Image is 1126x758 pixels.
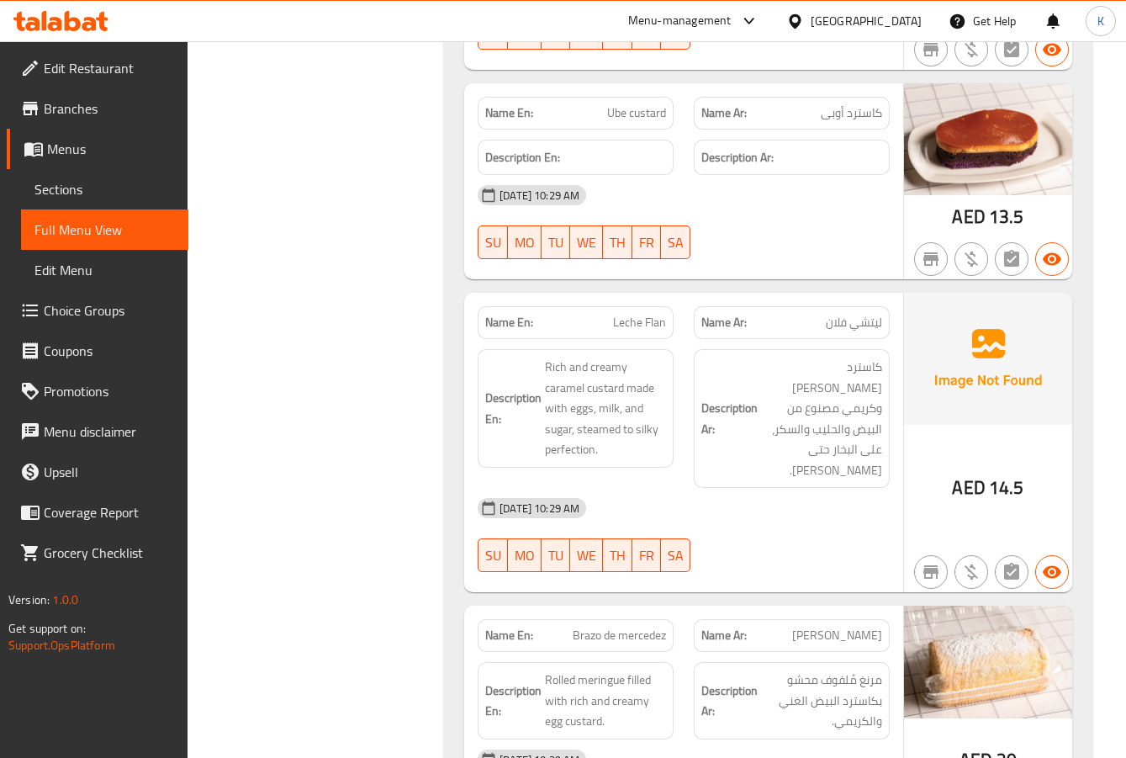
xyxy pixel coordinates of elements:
span: FR [639,543,654,568]
a: Full Menu View [21,209,188,250]
button: MO [508,225,542,259]
span: [PERSON_NAME] [792,627,882,644]
a: Menu disclaimer [7,411,188,452]
button: SU [478,225,508,259]
span: Menu disclaimer [44,421,175,442]
strong: Name Ar: [701,314,747,331]
a: Choice Groups [7,290,188,331]
span: FR [639,21,654,45]
button: Purchased item [954,33,988,66]
button: FR [632,225,661,259]
span: FR [639,231,654,255]
a: Sections [21,169,188,209]
strong: Description Ar: [701,681,758,722]
span: MO [515,543,535,568]
span: SA [668,543,684,568]
span: K [1097,12,1104,30]
button: Available [1035,555,1069,589]
button: Available [1035,33,1069,66]
a: Upsell [7,452,188,492]
button: Not has choices [995,33,1028,66]
button: SU [478,538,508,572]
span: MO [515,231,535,255]
a: Grocery Checklist [7,533,188,573]
span: Brazo de mercedez [573,627,666,644]
span: 13.5 [989,200,1024,233]
strong: Description Ar: [701,398,758,439]
span: Ube custard [607,104,666,122]
span: [DATE] 10:29 AM [493,501,586,517]
span: Get support on: [8,618,86,639]
button: MO [508,538,542,572]
button: TH [603,225,632,259]
span: مرنغ مُلفوف محشو بكاسترد البيض الغني والكريمي. [761,670,882,732]
button: WE [570,225,603,259]
a: Coverage Report [7,492,188,533]
span: SU [485,543,501,568]
span: Full Menu View [34,220,175,240]
button: FR [632,538,661,572]
strong: Description En: [485,147,560,168]
button: Not branch specific item [914,242,948,276]
span: MO [515,21,535,45]
span: SU [485,231,501,255]
a: Coupons [7,331,188,371]
span: TH [610,543,626,568]
span: WE [577,21,596,45]
span: TU [548,543,563,568]
span: Upsell [44,462,175,482]
span: SA [668,21,684,45]
button: TH [603,538,632,572]
a: Branches [7,88,188,129]
span: TU [548,231,563,255]
button: Not branch specific item [914,555,948,589]
a: Promotions [7,371,188,411]
button: Purchased item [954,242,988,276]
strong: Description En: [485,388,542,429]
button: Not has choices [995,555,1028,589]
span: Edit Menu [34,260,175,280]
a: Edit Menu [21,250,188,290]
strong: Name En: [485,627,533,644]
span: AED [952,471,985,504]
button: Not branch specific item [914,33,948,66]
span: Promotions [44,381,175,401]
strong: Name Ar: [701,104,747,122]
span: Menus [47,139,175,159]
button: WE [570,538,603,572]
span: TH [610,21,626,45]
button: TU [542,225,570,259]
img: Ae5nvW7+0k+MAAAAAElFTkSuQmCC [904,293,1072,424]
div: Menu-management [628,11,732,31]
button: SA [661,225,690,259]
span: Edit Restaurant [44,58,175,78]
span: Version: [8,589,50,611]
a: Menus [7,129,188,169]
span: Coverage Report [44,502,175,522]
strong: Name Ar: [701,627,747,644]
span: TH [610,231,626,255]
a: Support.OpsPlatform [8,634,115,656]
strong: Name En: [485,104,533,122]
strong: Description En: [485,681,542,722]
span: 14.5 [989,471,1024,504]
button: Available [1035,242,1069,276]
span: Leche Flan [613,314,666,331]
span: ليتشي فلان [826,314,882,331]
button: Purchased item [954,555,988,589]
span: SA [668,231,684,255]
span: Rich and creamy caramel custard made with eggs, milk, and sugar, steamed to silky perfection. [545,357,666,460]
span: كاسترد كراميل غني وكريمي مصنوع من البيض والحليب والسكر، على البخار حتى الكمال الحريري. [761,357,882,480]
button: Not has choices [995,242,1028,276]
button: TU [542,538,570,572]
span: Grocery Checklist [44,543,175,563]
span: Coupons [44,341,175,361]
span: WE [577,543,596,568]
strong: Name En: [485,314,533,331]
span: TU [548,21,563,45]
span: [DATE] 10:29 AM [493,188,586,204]
span: Rolled meringue filled with rich and creamy egg custard. [545,670,666,732]
span: AED [952,200,985,233]
img: Ube_Custard_Cake638950051884481746.jpg [904,83,1072,195]
div: [GEOGRAPHIC_DATA] [811,12,922,30]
